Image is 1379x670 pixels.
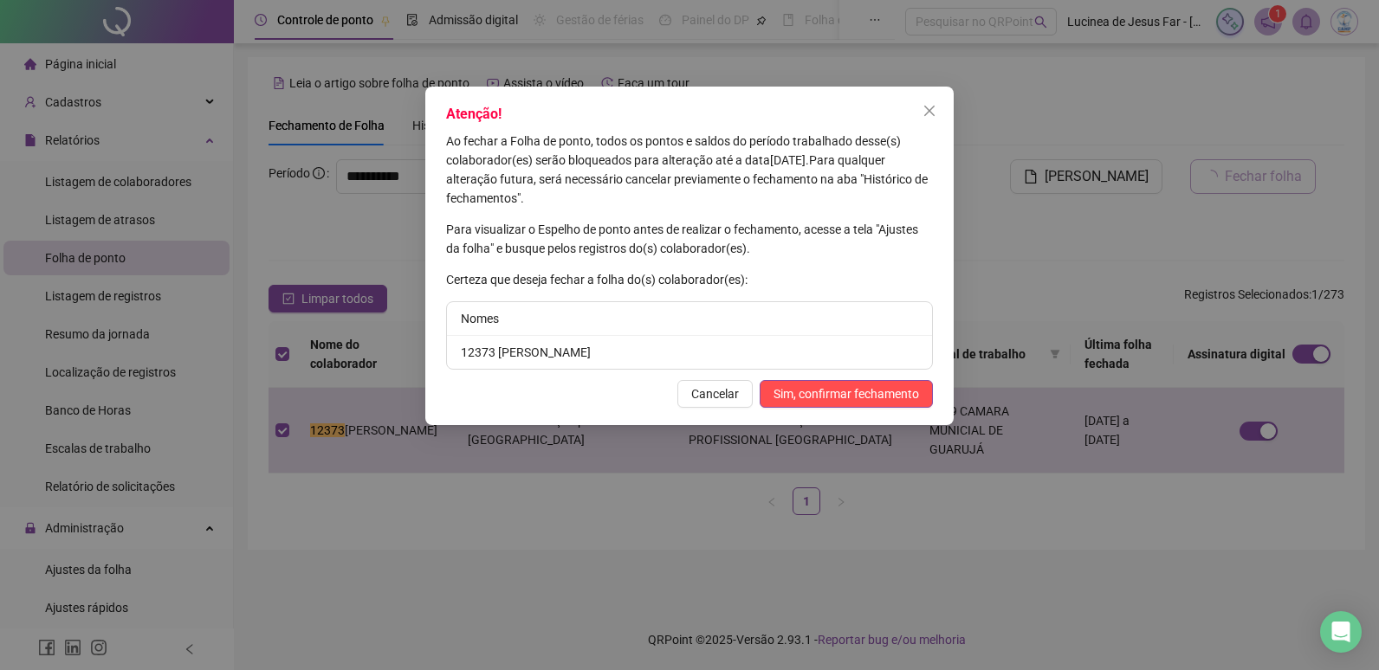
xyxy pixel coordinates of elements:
[446,134,901,167] span: Ao fechar a Folha de ponto, todos os pontos e saldos do período trabalhado desse(s) colaborador(e...
[447,336,932,369] li: 12373 [PERSON_NAME]
[1320,611,1362,653] div: Open Intercom Messenger
[923,104,936,118] span: close
[446,273,748,287] span: Certeza que deseja fechar a folha do(s) colaborador(es):
[446,222,918,255] span: Para visualizar o Espelho de ponto antes de realizar o fechamento, acesse a tela "Ajustes da folh...
[461,312,499,325] span: Nomes
[446,132,933,208] p: [DATE] .
[446,153,928,205] span: Para qualquer alteração futura, será necessário cancelar previamente o fechamento na aba "Históri...
[446,106,502,122] span: Atenção!
[774,384,919,403] span: Sim, confirmar fechamento
[677,380,753,408] button: Cancelar
[916,97,943,125] button: Close
[691,384,739,403] span: Cancelar
[760,380,933,408] button: Sim, confirmar fechamento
